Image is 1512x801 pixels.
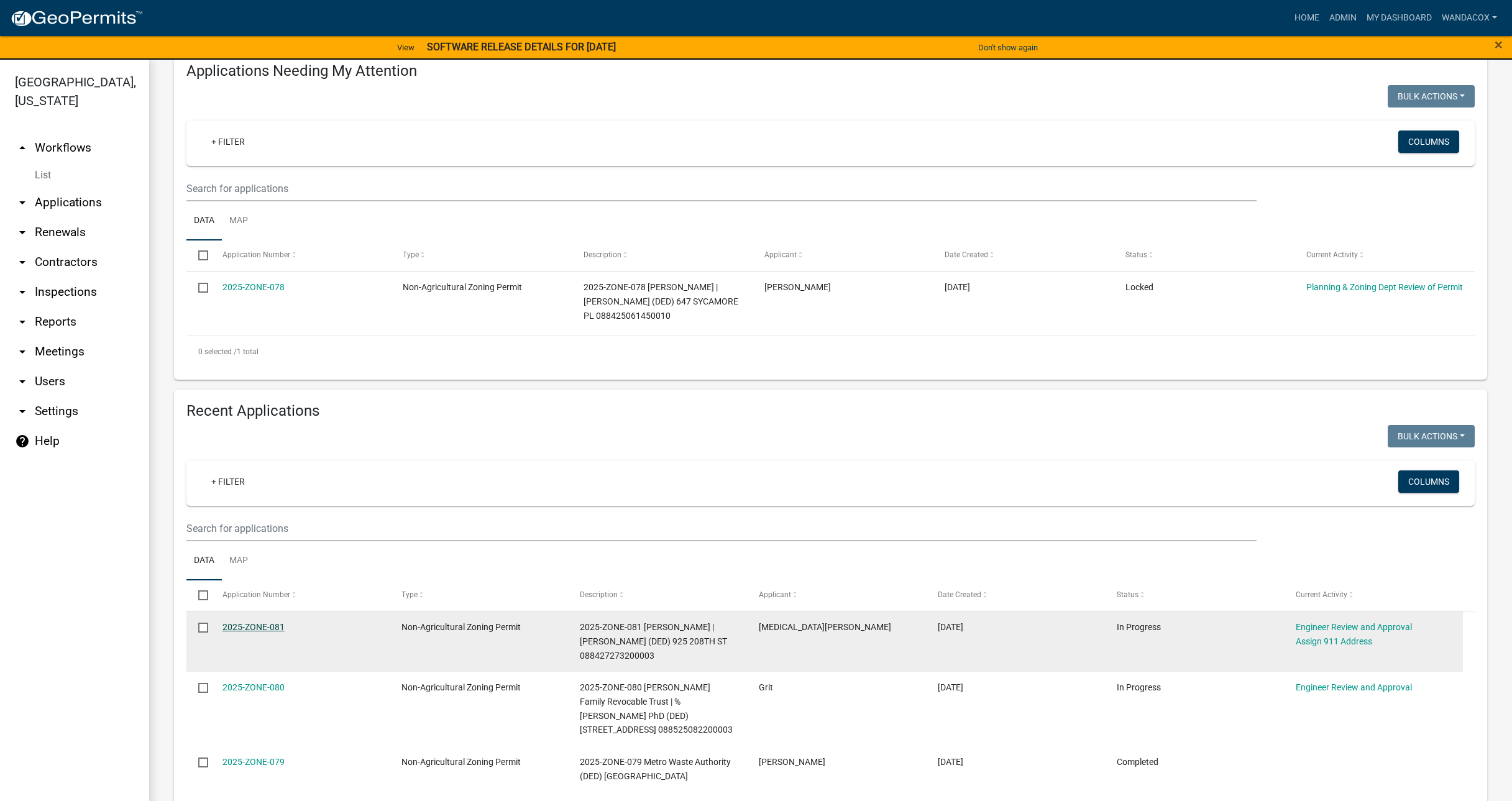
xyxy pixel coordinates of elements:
i: arrow_drop_down [15,195,30,210]
span: 2025-ZONE-079 Metro Waste Authority (DED) 20 335th St 088228313100005 [580,757,731,781]
a: Planning & Zoning Dept Review of Permit [1306,282,1463,292]
button: Columns [1398,130,1459,153]
span: 2025-ZONE-080 Sadtler Family Revocable Trust | % Grit Sadtler PhD (DED) 102 T AVE 088525082200003 [580,682,733,735]
a: 2025-ZONE-079 [222,757,285,767]
div: 1 total [186,336,1475,367]
button: Bulk Actions [1388,425,1475,447]
span: Tim Schwind [764,282,831,292]
i: arrow_drop_down [15,344,30,359]
datatable-header-cell: Type [391,240,572,270]
a: Map [222,541,255,581]
datatable-header-cell: Select [186,240,210,270]
a: 2025-ZONE-080 [222,682,285,692]
span: Locked [1125,282,1153,292]
datatable-header-cell: Type [389,580,568,610]
datatable-header-cell: Select [186,580,210,610]
span: Non-Agricultural Zoning Permit [401,682,521,692]
a: Data [186,201,222,241]
datatable-header-cell: Description [568,580,747,610]
i: arrow_drop_down [15,225,30,240]
datatable-header-cell: Application Number [210,240,391,270]
span: × [1495,36,1503,53]
span: Application Number [222,590,290,599]
i: arrow_drop_up [15,140,30,155]
span: Type [403,250,419,259]
a: Assign 911 Address [1296,636,1372,646]
span: 09/05/2025 [938,757,963,767]
button: Bulk Actions [1388,85,1475,108]
datatable-header-cell: Applicant [747,580,926,610]
i: arrow_drop_down [15,404,30,419]
datatable-header-cell: Application Number [210,580,389,610]
span: In Progress [1117,682,1161,692]
span: Non-Agricultural Zoning Permit [403,282,522,292]
span: 0 selected / [198,347,237,356]
span: 09/11/2025 [938,682,963,692]
span: 09/15/2025 [938,622,963,632]
span: Status [1117,590,1139,599]
span: Completed [1117,757,1158,767]
span: Type [401,590,418,599]
strong: SOFTWARE RELEASE DETAILS FOR [DATE] [427,41,616,53]
span: Current Activity [1296,590,1347,599]
span: 2025-ZONE-078 Oostenink, Marc J | Oostenink, Heidi M (DED) 647 SYCAMORE PL 088425061450010 [584,282,738,321]
a: Data [186,541,222,581]
datatable-header-cell: Status [1105,580,1284,610]
span: Date Created [938,590,981,599]
button: Close [1495,37,1503,52]
i: help [15,434,30,449]
span: Application Number [222,250,290,259]
a: Map [222,201,255,241]
span: Non-Agricultural Zoning Permit [401,622,521,632]
span: Non-Agricultural Zoning Permit [401,757,521,767]
i: arrow_drop_down [15,285,30,300]
span: Current Activity [1306,250,1358,259]
h4: Recent Applications [186,402,1475,420]
datatable-header-cell: Applicant [752,240,933,270]
input: Search for applications [186,516,1257,541]
a: + Filter [201,130,255,153]
span: Description [580,590,618,599]
span: Applicant [764,250,797,259]
a: My Dashboard [1362,6,1437,30]
datatable-header-cell: Status [1114,240,1294,270]
span: Description [584,250,621,259]
a: 2025-ZONE-078 [222,282,285,292]
a: Admin [1324,6,1362,30]
span: 2025-ZONE-081 Rogers, Cole | Rogers, Greta (DED) 925 208TH ST 088427273200003 [580,622,727,661]
a: Engineer Review and Approval [1296,622,1412,632]
span: Status [1125,250,1147,259]
a: Engineer Review and Approval [1296,682,1412,692]
span: 08/30/2025 [945,282,970,292]
input: Search for applications [186,176,1257,201]
datatable-header-cell: Date Created [926,580,1105,610]
h4: Applications Needing My Attention [186,62,1475,80]
span: In Progress [1117,622,1161,632]
span: Applicant [759,590,791,599]
a: 2025-ZONE-081 [222,622,285,632]
span: Date Created [945,250,988,259]
a: + Filter [201,470,255,493]
i: arrow_drop_down [15,314,30,329]
i: arrow_drop_down [15,255,30,270]
datatable-header-cell: Current Activity [1294,240,1475,270]
span: Lisa Hanrahan [759,757,825,767]
datatable-header-cell: Description [572,240,753,270]
span: Grit [759,682,773,692]
a: View [392,37,419,58]
datatable-header-cell: Current Activity [1284,580,1463,610]
a: WandaCox [1437,6,1502,30]
span: Alli Rogers [759,622,891,632]
i: arrow_drop_down [15,374,30,389]
a: Home [1290,6,1324,30]
button: Don't show again [973,37,1043,58]
button: Columns [1398,470,1459,493]
datatable-header-cell: Date Created [933,240,1114,270]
